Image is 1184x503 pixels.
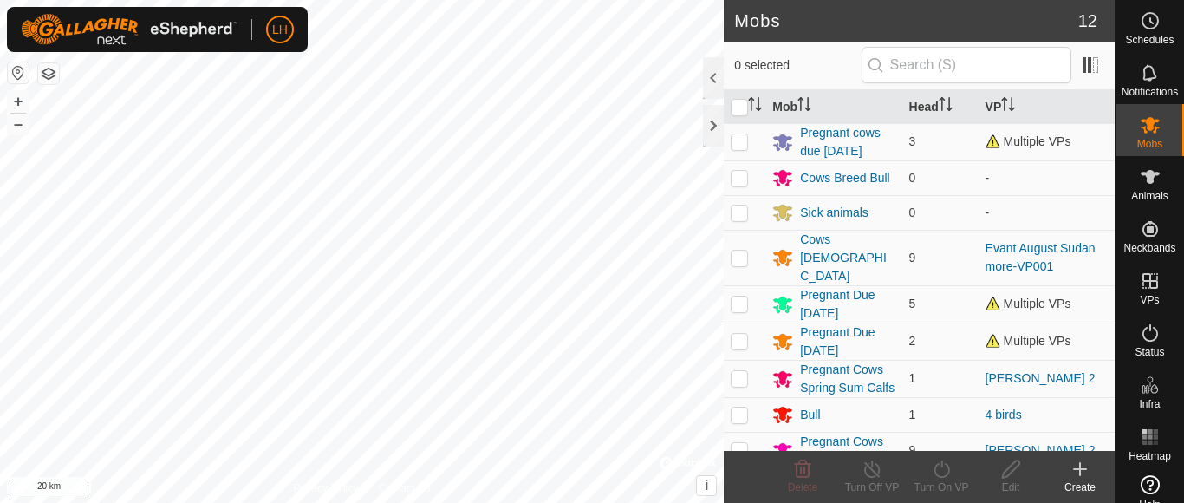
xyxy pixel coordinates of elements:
p-sorticon: Activate to sort [797,100,811,114]
img: Gallagher Logo [21,14,237,45]
div: Pregnant Due [DATE] [800,286,895,323]
button: – [8,114,29,134]
span: 9 [909,443,916,457]
div: Sick animals [800,204,868,222]
span: Mobs [1137,139,1162,149]
p-sorticon: Activate to sort [748,100,762,114]
th: Mob [765,90,901,124]
th: Head [902,90,979,124]
input: Search (S) [862,47,1071,83]
div: Pregnant Due [DATE] [800,323,895,360]
button: Reset Map [8,62,29,83]
div: Turn On VP [907,480,976,495]
div: Turn Off VP [837,480,907,495]
span: Multiple VPs [986,297,1071,310]
div: Create [1045,480,1115,495]
span: Animals [1131,191,1168,201]
span: VPs [1140,295,1159,305]
button: i [697,476,716,495]
div: Pregnant cows due [DATE] [800,124,895,160]
p-sorticon: Activate to sort [1001,100,1015,114]
span: 9 [909,251,916,265]
a: [PERSON_NAME] 2 [986,443,1096,457]
button: Map Layers [38,63,59,84]
a: Contact Us [379,480,430,496]
span: 3 [909,134,916,148]
span: Delete [788,481,818,493]
span: 1 [909,408,916,421]
span: Infra [1139,399,1160,409]
div: Cows [DEMOGRAPHIC_DATA] [800,231,895,285]
div: Cows Breed Bull [800,169,890,187]
a: [PERSON_NAME] 2 [986,371,1096,385]
span: 0 [909,171,916,185]
span: 2 [909,334,916,348]
div: Edit [976,480,1045,495]
span: Heatmap [1129,451,1171,461]
a: 4 birds [986,408,1022,421]
div: Pregnant Cows Spring Sum Calfs [800,361,895,397]
td: - [979,195,1115,230]
a: Privacy Policy [294,480,359,496]
button: + [8,91,29,112]
h2: Mobs [734,10,1078,31]
span: 12 [1078,8,1097,34]
span: 1 [909,371,916,385]
span: Schedules [1125,35,1174,45]
span: i [705,478,708,493]
span: Notifications [1122,87,1178,97]
span: LH [272,21,288,39]
span: 5 [909,297,916,310]
a: Evant August Sudan more-VP001 [986,241,1096,273]
th: VP [979,90,1115,124]
span: Multiple VPs [986,134,1071,148]
div: Bull [800,406,820,424]
span: 0 selected [734,56,861,75]
span: 0 [909,206,916,219]
span: Neckbands [1123,243,1175,253]
span: Status [1135,347,1164,357]
td: - [979,160,1115,195]
p-sorticon: Activate to sort [939,100,953,114]
span: Multiple VPs [986,334,1071,348]
div: Pregnant Cows Fall Calvers [800,433,895,469]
